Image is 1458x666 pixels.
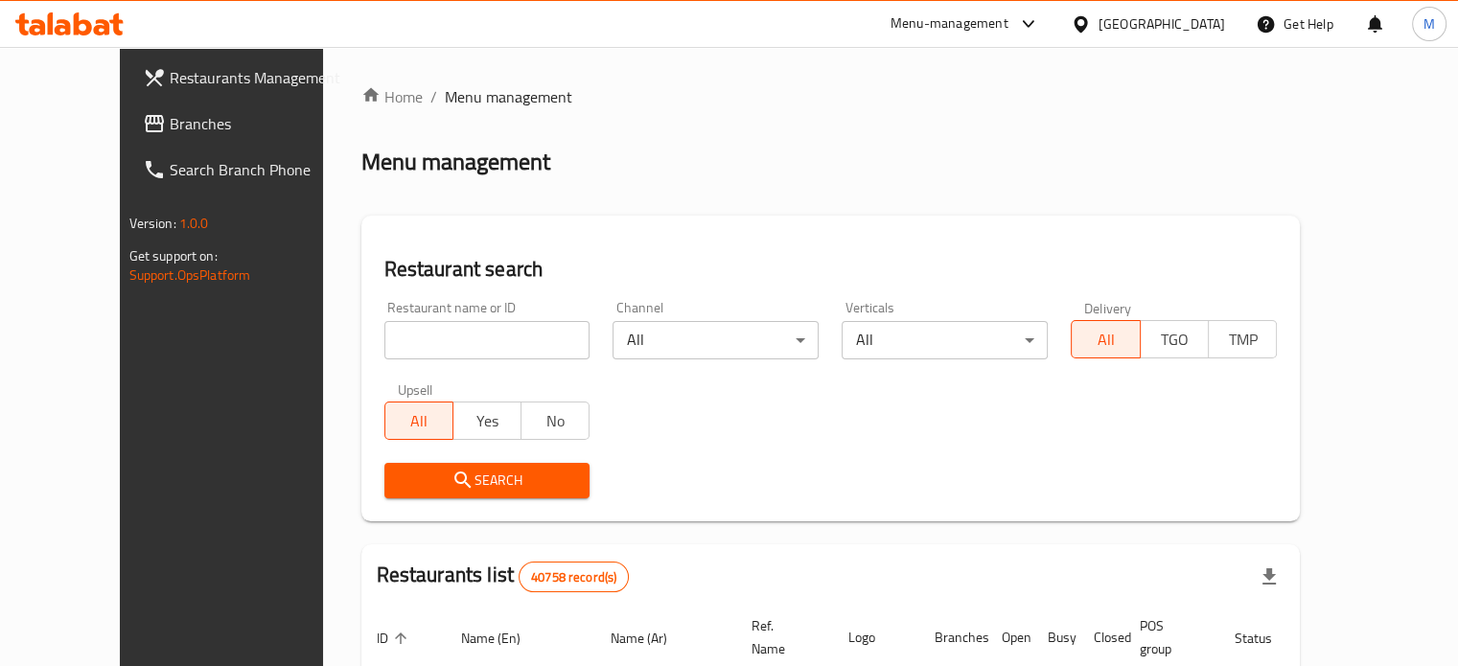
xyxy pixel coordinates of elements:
[461,407,514,435] span: Yes
[752,614,810,660] span: Ref. Name
[170,112,348,135] span: Branches
[1071,320,1140,358] button: All
[170,158,348,181] span: Search Branch Phone
[520,568,628,586] span: 40758 record(s)
[529,407,582,435] span: No
[1208,320,1277,358] button: TMP
[1079,326,1132,354] span: All
[393,407,446,435] span: All
[179,211,209,236] span: 1.0.0
[1216,326,1269,354] span: TMP
[377,627,413,650] span: ID
[129,243,218,268] span: Get support on:
[452,402,521,440] button: Yes
[842,321,1048,359] div: All
[129,263,251,287] a: Support.OpsPlatform
[1099,13,1225,34] div: [GEOGRAPHIC_DATA]
[519,562,629,592] div: Total records count
[891,12,1008,35] div: Menu-management
[1423,13,1435,34] span: M
[361,85,423,108] a: Home
[1148,326,1201,354] span: TGO
[445,85,572,108] span: Menu management
[377,561,630,592] h2: Restaurants list
[521,402,590,440] button: No
[400,469,575,493] span: Search
[613,321,819,359] div: All
[127,147,363,193] a: Search Branch Phone
[461,627,545,650] span: Name (En)
[1140,320,1209,358] button: TGO
[127,55,363,101] a: Restaurants Management
[1235,627,1297,650] span: Status
[384,402,453,440] button: All
[1084,301,1132,314] label: Delivery
[170,66,348,89] span: Restaurants Management
[361,85,1301,108] nav: breadcrumb
[384,463,590,498] button: Search
[1140,614,1196,660] span: POS group
[361,147,550,177] h2: Menu management
[1246,554,1292,600] div: Export file
[398,382,433,396] label: Upsell
[384,321,590,359] input: Search for restaurant name or ID..
[430,85,437,108] li: /
[611,627,692,650] span: Name (Ar)
[127,101,363,147] a: Branches
[129,211,176,236] span: Version:
[384,255,1278,284] h2: Restaurant search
